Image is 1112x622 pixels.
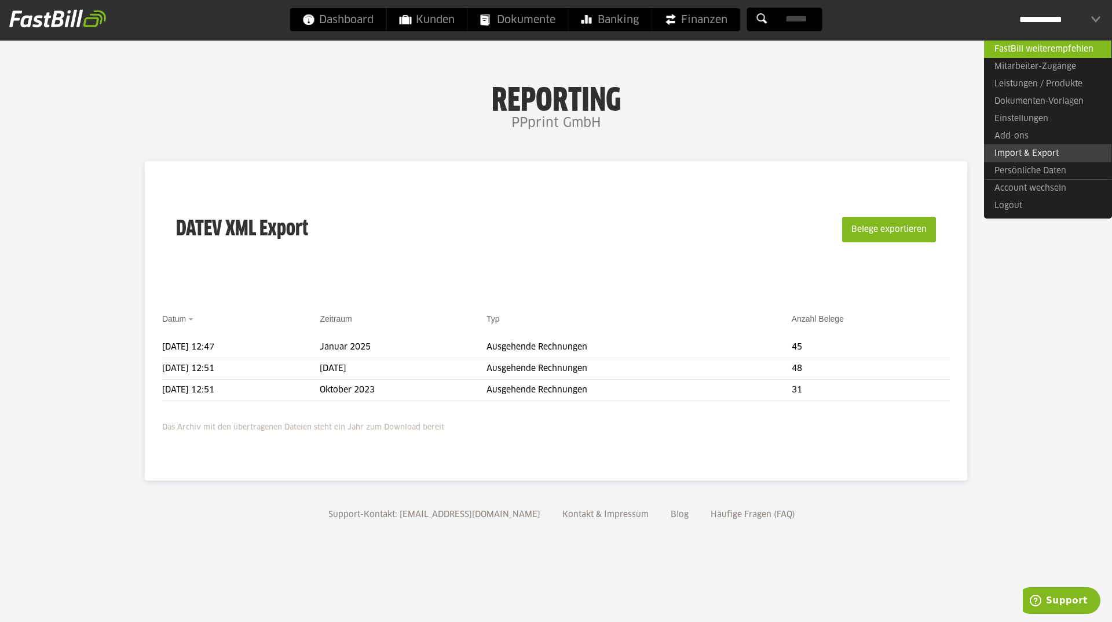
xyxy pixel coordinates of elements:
td: Ausgehende Rechnungen [487,358,792,380]
span: Banking [581,8,639,31]
a: Support-Kontakt: [EMAIL_ADDRESS][DOMAIN_NAME] [324,511,544,519]
a: Mitarbeiter-Zugänge [984,58,1111,75]
a: Zeitraum [320,314,352,323]
a: Dashboard [290,8,386,31]
a: Typ [487,314,500,323]
img: fastbill_logo_white.png [9,9,106,28]
a: Blog [667,511,693,519]
a: Kunden [387,8,467,31]
span: Dashboard [303,8,374,31]
td: [DATE] 12:51 [162,358,320,380]
a: Kontakt & Impressum [558,511,653,519]
a: Finanzen [652,8,740,31]
td: 31 [792,380,950,401]
span: Finanzen [665,8,727,31]
td: Januar 2025 [320,337,487,358]
td: Ausgehende Rechnungen [487,337,792,358]
h1: Reporting [116,82,996,112]
a: Dokumenten-Vorlagen [984,93,1111,110]
td: [DATE] 12:51 [162,380,320,401]
a: Banking [569,8,652,31]
a: Logout [984,197,1111,214]
td: Ausgehende Rechnungen [487,380,792,401]
button: Belege exportieren [842,217,936,242]
a: Anzahl Belege [792,314,844,323]
a: Datum [162,314,186,323]
a: FastBill weiterempfehlen [984,40,1111,58]
iframe: Öffnet ein Widget, in dem Sie weitere Informationen finden [1023,587,1100,616]
a: Einstellungen [984,110,1111,128]
a: Persönliche Daten [984,162,1111,180]
td: [DATE] 12:47 [162,337,320,358]
span: Dokumente [481,8,555,31]
span: Kunden [400,8,455,31]
h3: DATEV XML Export [176,192,308,267]
img: sort_desc.gif [188,318,196,321]
a: Add-ons [984,128,1111,145]
p: Das Archiv mit den übertragenen Dateien steht ein Jahr zum Download bereit [162,416,950,434]
a: Häufige Fragen (FAQ) [707,511,799,519]
td: 48 [792,358,950,380]
a: Import & Export [984,144,1111,162]
a: Account wechseln [984,179,1111,197]
td: Oktober 2023 [320,380,487,401]
a: Leistungen / Produkte [984,75,1111,93]
a: Dokumente [468,8,568,31]
td: [DATE] [320,358,487,380]
td: 45 [792,337,950,358]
